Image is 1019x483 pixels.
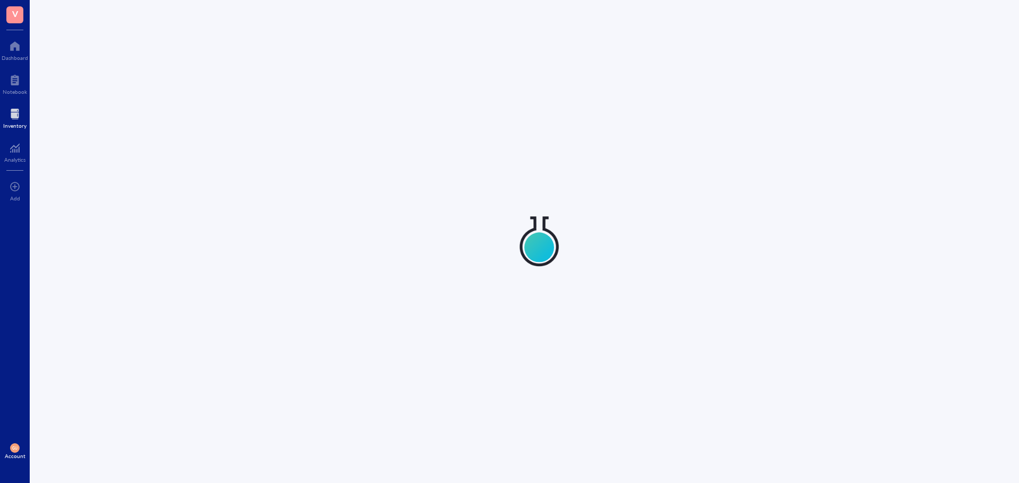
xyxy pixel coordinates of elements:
div: Account [5,453,25,459]
div: Notebook [3,89,27,95]
div: Add [10,195,20,201]
a: Analytics [4,139,25,163]
a: Dashboard [2,38,28,61]
div: Dashboard [2,55,28,61]
a: Notebook [3,72,27,95]
a: Inventory [3,106,27,129]
div: Inventory [3,122,27,129]
span: V [12,7,18,20]
div: Analytics [4,156,25,163]
span: GU [12,446,17,450]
